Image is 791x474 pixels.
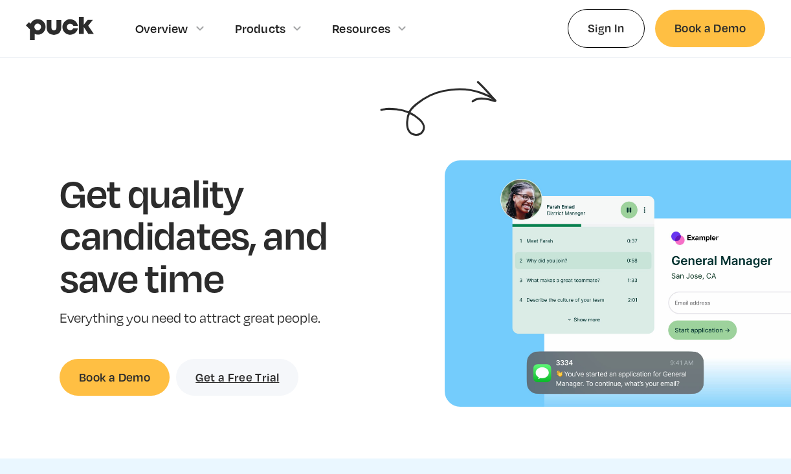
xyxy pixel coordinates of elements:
[655,10,765,47] a: Book a Demo
[135,21,188,36] div: Overview
[60,309,367,328] p: Everything you need to attract great people.
[60,359,170,396] a: Book a Demo
[235,21,286,36] div: Products
[568,9,645,47] a: Sign In
[60,171,367,299] h1: Get quality candidates, and save time
[176,359,298,396] a: Get a Free Trial
[332,21,390,36] div: Resources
